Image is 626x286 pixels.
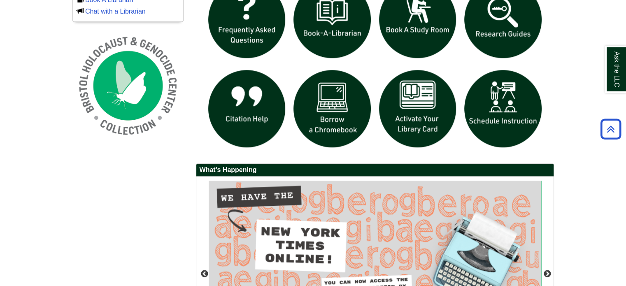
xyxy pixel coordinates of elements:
[72,30,184,141] img: Holocaust and Genocide Collection
[85,8,146,15] a: Chat with a Librarian
[204,66,290,151] img: citation help icon links to citation help guide page
[598,123,624,135] a: Back to Top
[460,66,546,151] img: For faculty. Schedule Library Instruction icon links to form.
[375,66,461,151] img: activate Library Card icon links to form to activate student ID into library card
[200,270,209,278] button: Previous
[196,164,554,177] h2: What's Happening
[543,270,552,278] button: Next
[289,66,375,151] img: Borrow a chromebook icon links to the borrow a chromebook web page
